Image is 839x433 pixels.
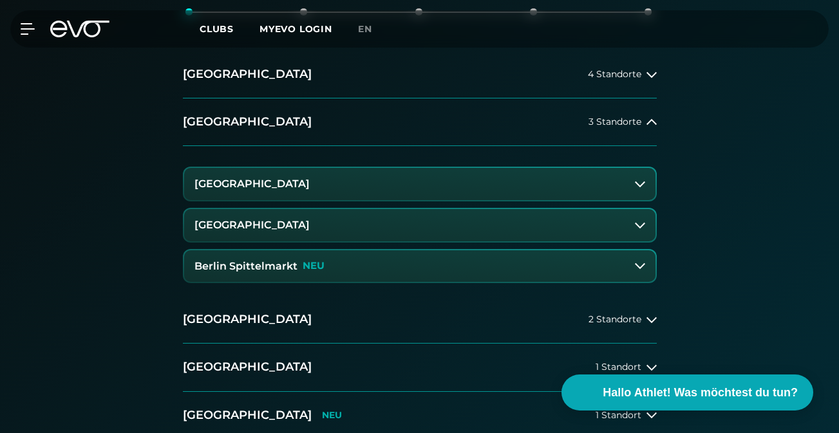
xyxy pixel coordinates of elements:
[596,362,641,372] span: 1 Standort
[184,209,655,241] button: [GEOGRAPHIC_DATA]
[589,117,641,127] span: 3 Standorte
[183,311,312,327] h2: [GEOGRAPHIC_DATA]
[358,22,388,37] a: en
[183,359,312,375] h2: [GEOGRAPHIC_DATA]
[561,374,813,410] button: Hallo Athlet! Was möchtest du tun?
[183,114,312,130] h2: [GEOGRAPHIC_DATA]
[183,98,657,146] button: [GEOGRAPHIC_DATA]3 Standorte
[200,23,259,35] a: Clubs
[358,23,372,35] span: en
[183,407,312,423] h2: [GEOGRAPHIC_DATA]
[194,219,310,231] h3: [GEOGRAPHIC_DATA]
[322,410,342,421] p: NEU
[184,250,655,282] button: Berlin SpittelmarktNEU
[603,384,798,401] span: Hallo Athlet! Was möchtest du tun?
[200,23,234,35] span: Clubs
[194,261,297,272] h3: Berlin Spittelmarkt
[259,23,332,35] a: MYEVO LOGIN
[303,261,325,272] p: NEU
[184,168,655,200] button: [GEOGRAPHIC_DATA]
[183,66,312,82] h2: [GEOGRAPHIC_DATA]
[183,296,657,344] button: [GEOGRAPHIC_DATA]2 Standorte
[183,344,657,391] button: [GEOGRAPHIC_DATA]1 Standort
[183,51,657,98] button: [GEOGRAPHIC_DATA]4 Standorte
[588,69,641,79] span: 4 Standorte
[596,410,641,420] span: 1 Standort
[194,178,310,190] h3: [GEOGRAPHIC_DATA]
[589,315,641,324] span: 2 Standorte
